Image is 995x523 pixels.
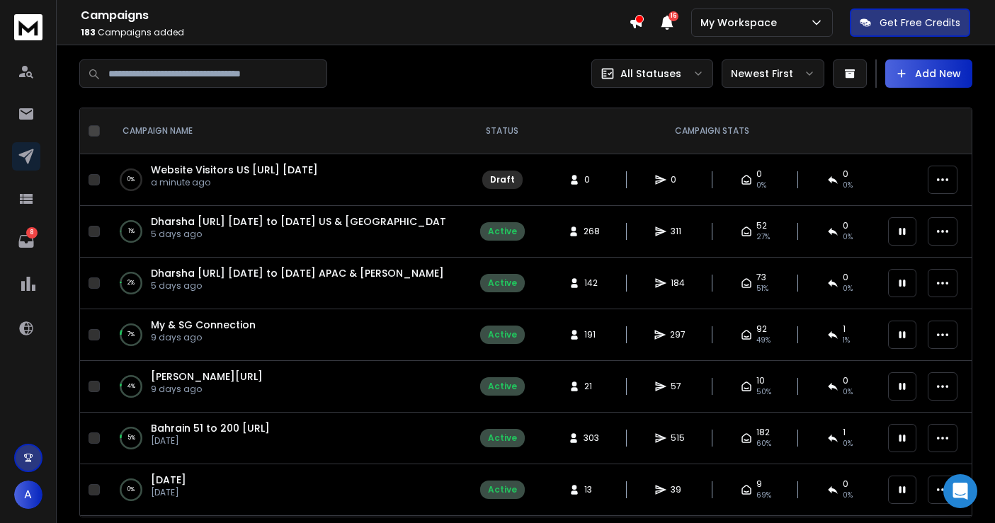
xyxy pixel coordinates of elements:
span: [DATE] [151,473,186,487]
span: 60 % [756,438,771,449]
td: 1%Dharsha [URL] [DATE] to [DATE] US & [GEOGRAPHIC_DATA]5 days ago [106,206,460,258]
span: 10 [756,375,765,386]
span: 0 % [843,490,853,501]
button: Add New [885,59,972,88]
span: 142 [584,277,598,289]
span: 311 [671,226,685,237]
button: A [14,481,42,509]
p: 7 % [127,328,135,342]
span: 13 [584,484,598,495]
span: 0 [843,220,848,231]
a: Bahrain 51 to 200 [URL] [151,421,270,435]
span: 16 [669,11,678,21]
a: 8 [12,227,40,255]
p: Campaigns added [81,27,629,38]
span: 9 [756,478,762,490]
p: 2 % [127,276,135,290]
span: 69 % [756,490,771,501]
p: 9 days ago [151,332,256,343]
div: Active [488,277,517,289]
p: a minute ago [151,177,318,188]
p: 9 days ago [151,384,263,395]
span: 0 [843,168,848,180]
span: 184 [671,277,685,289]
span: 21 [584,381,598,392]
span: 1 [843,427,846,438]
td: 0%Website Visitors US [URL] [DATE]a minute ago [106,154,460,206]
span: 515 [671,432,685,444]
p: 5 % [127,431,135,445]
span: 57 [671,381,685,392]
span: 0% [756,180,766,191]
td: 2%Dharsha [URL] [DATE] to [DATE] APAC & [PERSON_NAME]5 days ago [106,258,460,309]
span: 0 [584,174,598,185]
th: STATUS [460,108,545,154]
p: [DATE] [151,435,270,447]
span: 0 % [843,231,853,243]
p: Get Free Credits [880,16,960,30]
span: 0% [843,180,853,191]
div: Active [488,329,517,340]
p: 5 days ago [151,280,444,292]
span: 0 % [843,283,853,294]
span: 0 % [843,438,853,449]
span: 0 [671,174,685,185]
span: 0 [843,375,848,386]
div: Draft [490,174,515,185]
a: Dharsha [URL] [DATE] to [DATE] US & [GEOGRAPHIC_DATA] [151,214,458,229]
span: 0 [843,478,848,490]
a: My & SG Connection [151,318,256,332]
td: 5%Bahrain 51 to 200 [URL][DATE] [106,413,460,464]
a: [PERSON_NAME][URL] [151,369,263,384]
p: 4 % [127,379,135,393]
span: 303 [584,432,599,444]
span: 191 [584,329,598,340]
a: Dharsha [URL] [DATE] to [DATE] APAC & [PERSON_NAME] [151,266,444,280]
h1: Campaigns [81,7,629,24]
span: 0 [843,272,848,283]
a: Website Visitors US [URL] [DATE] [151,163,318,177]
p: 1 % [128,224,135,238]
span: 182 [756,427,770,438]
button: Get Free Credits [850,8,970,37]
span: 73 [756,272,766,283]
button: Newest First [722,59,824,88]
span: 1 % [843,335,850,346]
p: 0 % [127,173,135,187]
td: 0%[DATE][DATE] [106,464,460,516]
span: 183 [81,26,96,38]
p: 5 days ago [151,229,445,240]
div: Active [488,226,517,237]
span: 49 % [756,335,771,346]
th: CAMPAIGN STATS [545,108,880,154]
span: 39 [671,484,685,495]
div: Active [488,381,517,392]
div: Active [488,432,517,444]
img: logo [14,14,42,40]
span: 50 % [756,386,771,398]
span: 0 % [843,386,853,398]
p: 0 % [127,483,135,497]
p: [DATE] [151,487,186,498]
p: All Statuses [620,67,681,81]
td: 4%[PERSON_NAME][URL]9 days ago [106,361,460,413]
span: 52 [756,220,767,231]
p: 8 [26,227,38,238]
span: 1 [843,323,846,335]
div: Open Intercom Messenger [943,474,977,508]
span: 92 [756,323,767,335]
span: 0 [756,168,762,180]
span: 297 [670,329,686,340]
span: 268 [584,226,600,237]
div: Active [488,484,517,495]
p: My Workspace [700,16,783,30]
span: 51 % [756,283,768,294]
